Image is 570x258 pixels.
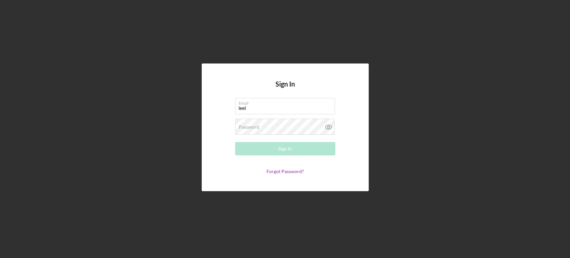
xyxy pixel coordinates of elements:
h4: Sign In [275,80,295,98]
div: Sign In [278,142,292,155]
label: Email [239,98,335,106]
label: Password [239,124,259,130]
button: Sign In [235,142,335,155]
a: Forgot Password? [266,168,304,174]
